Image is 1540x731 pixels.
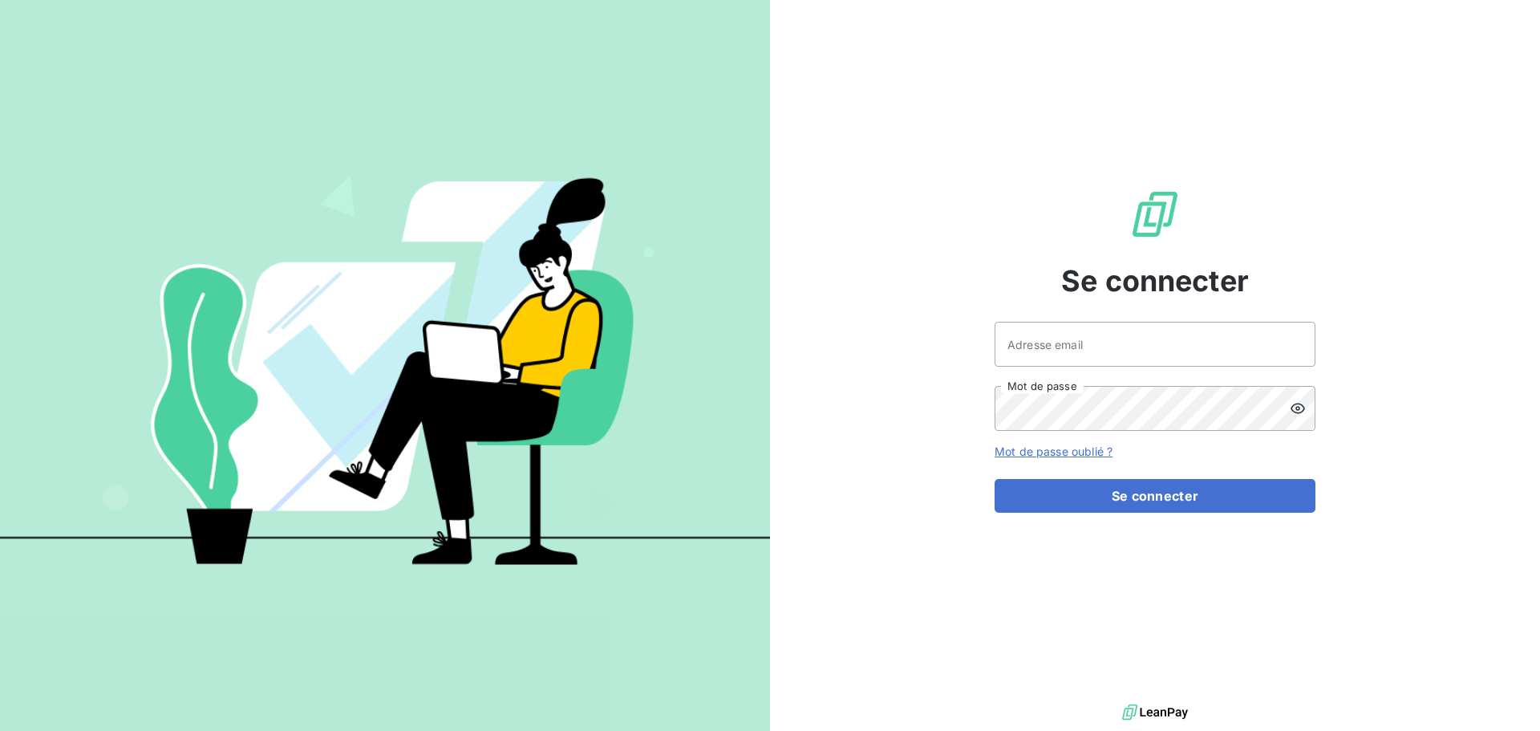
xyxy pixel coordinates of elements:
img: logo [1122,701,1188,725]
input: placeholder [995,322,1315,367]
span: Se connecter [1061,259,1249,303]
img: Logo LeanPay [1129,189,1181,240]
button: Se connecter [995,479,1315,513]
a: Mot de passe oublié ? [995,445,1112,458]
